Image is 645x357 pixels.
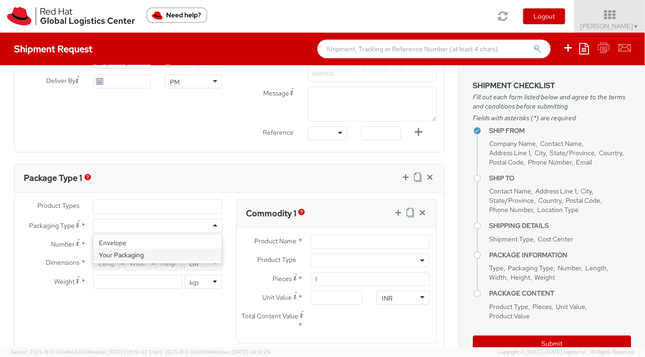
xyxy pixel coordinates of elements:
span: master, [DATE] 08:10:29 [213,349,270,355]
span: Reference [263,128,294,137]
h4: Shipment Request [14,44,92,54]
span: Cost Center [538,235,573,243]
span: Height [511,273,530,281]
span: Packaging Type [29,221,75,230]
span: Fields with asterisks (*) are required [473,113,631,123]
span: City [581,187,592,195]
span: Location Type [537,206,579,214]
span: Number [51,240,75,248]
h4: Ship From [489,127,631,134]
span: Address Line 1 [535,187,576,195]
h4: Shipping Details [489,222,631,229]
h3: Commodity 1 [246,209,296,218]
span: Dimensions [46,258,79,267]
span: Email [576,158,592,166]
span: Country [599,149,622,157]
span: Unit Value [556,302,585,311]
span: City [534,149,546,157]
span: Pieces [533,302,552,311]
span: Contact Name [540,139,582,148]
span: Country [538,196,561,205]
span: Product Type [258,255,297,264]
span: Client: 2025.18.0-0e69584 [149,349,270,355]
span: Deliver By [46,76,76,86]
span: Copyright © [DATE]-[DATE] Agistix Inc., All Rights Reserved [497,349,634,356]
h4: Package Information [489,252,631,259]
span: Contact Name [489,187,531,195]
span: master, [DATE] 09:51:42 [91,349,147,355]
div: Envelope [93,237,222,249]
span: Postal Code [489,158,524,166]
span: Width [489,273,506,281]
span: Product Name [255,237,297,245]
span: [PERSON_NAME] [581,22,639,30]
span: Type [489,264,504,272]
h3: Package Type 1 [24,173,82,183]
input: Shipment, Tracking or Reference Number (at least 4 chars) [317,40,551,58]
span: Total Content Value [241,312,299,320]
span: State/Province [489,196,534,205]
span: Company Name [489,139,536,148]
div: Your Packaging [93,249,222,261]
span: Product Types [37,201,79,210]
span: ▼ [633,23,639,30]
span: Phone Number [528,158,572,166]
button: Submit [473,336,631,351]
span: Postal Code [566,196,600,205]
h3: Shipment Checklist [473,82,631,90]
div: INR [382,294,393,303]
span: Packaging Type [508,264,554,272]
img: rh-logistics-00dfa346123c4ec078e1.svg [7,7,135,26]
button: Need help? [147,7,207,23]
span: Fill out each form listed below and agree to the terms and conditions before submitting [473,92,631,111]
button: Logout [523,8,565,24]
span: State/Province [550,149,595,157]
h4: Package Content [489,290,631,297]
span: Product Value [489,312,530,320]
span: Weight [54,277,75,286]
span: Shipment Type [489,235,533,243]
span: Length [585,264,607,272]
span: Server: 2025.18.0-9334b682874 [11,349,147,355]
span: Product Type [489,302,528,311]
span: Phone Number [489,206,533,214]
span: Message [263,89,289,97]
span: Weight [534,273,555,281]
span: Address Line 1 [489,149,530,157]
h4: Ship To [489,175,631,182]
span: Unit Value [263,293,292,302]
span: Number [558,264,581,272]
div: PM [170,77,180,87]
span: Pieces [273,275,292,283]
